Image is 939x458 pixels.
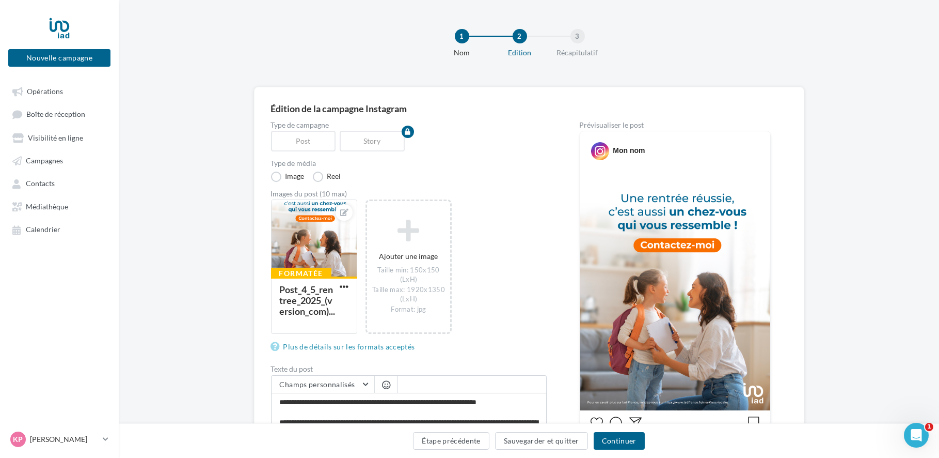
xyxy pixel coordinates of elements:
div: Prévisualiser le post [580,121,771,129]
a: Médiathèque [6,197,113,216]
button: Sauvegarder et quitter [495,432,588,450]
button: Continuer [594,432,645,450]
span: 1 [925,423,933,431]
svg: Enregistrer [747,417,760,429]
div: Images du post (10 max) [271,190,547,197]
div: Formatée [271,268,331,279]
label: Image [271,172,305,182]
a: Opérations [6,82,113,100]
span: Calendrier [26,225,60,234]
div: 1 [455,29,469,43]
label: Texte du post [271,365,547,373]
span: Boîte de réception [26,110,85,119]
div: Edition [487,48,553,58]
a: KP [PERSON_NAME] [8,430,110,449]
div: Récapitulatif [545,48,611,58]
div: 2 [513,29,527,43]
a: Campagnes [6,151,113,170]
a: Boîte de réception [6,104,113,124]
label: Reel [313,172,341,182]
a: Plus de détails sur les formats acceptés [271,341,419,353]
div: Mon nom [613,145,645,156]
p: [PERSON_NAME] [30,434,99,445]
span: Visibilité en ligne [28,133,83,142]
label: Type de campagne [271,121,547,129]
div: Édition de la campagne Instagram [271,104,787,113]
span: Médiathèque [26,202,68,211]
div: Nom [429,48,495,58]
svg: Commenter [610,417,622,429]
span: Campagnes [26,156,63,165]
span: Champs personnalisés [280,380,355,389]
label: Type de média [271,160,547,167]
span: KP [13,434,23,445]
svg: Partager la publication [629,417,642,429]
div: 3 [570,29,585,43]
button: Champs personnalisés [272,376,374,393]
button: Nouvelle campagne [8,49,110,67]
span: Opérations [27,87,63,96]
span: Contacts [26,179,55,188]
a: Calendrier [6,220,113,238]
a: Contacts [6,174,113,192]
iframe: Intercom live chat [904,423,929,448]
svg: J’aime [591,417,603,429]
div: Post_4_5_rentree_2025_(version_com)... [280,284,336,317]
button: Étape précédente [413,432,489,450]
a: Visibilité en ligne [6,128,113,147]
